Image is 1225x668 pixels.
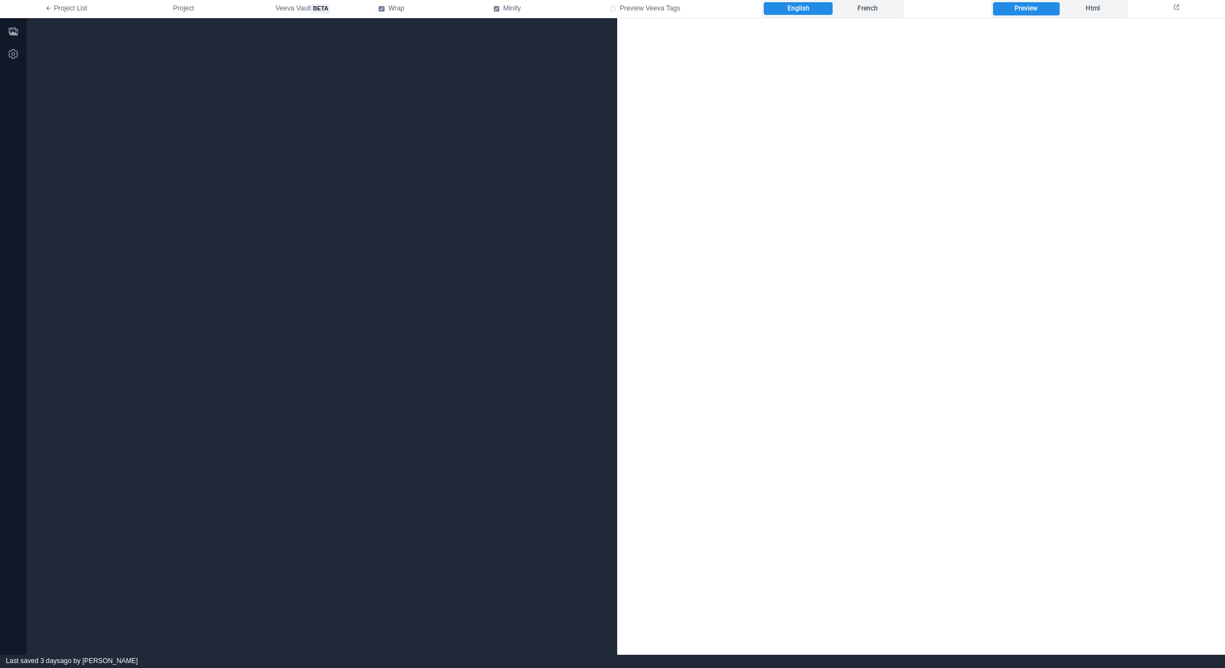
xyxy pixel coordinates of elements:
span: beta [311,4,331,14]
span: Project [173,4,194,14]
label: Preview [993,2,1059,15]
label: Html [1060,2,1126,15]
span: Wrap [388,4,404,14]
iframe: preview [617,18,1225,655]
label: French [833,2,902,15]
label: English [764,2,832,15]
span: Preview Veeva Tags [619,4,680,14]
span: Minify [503,4,521,14]
span: Veeva Vault [276,4,330,14]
